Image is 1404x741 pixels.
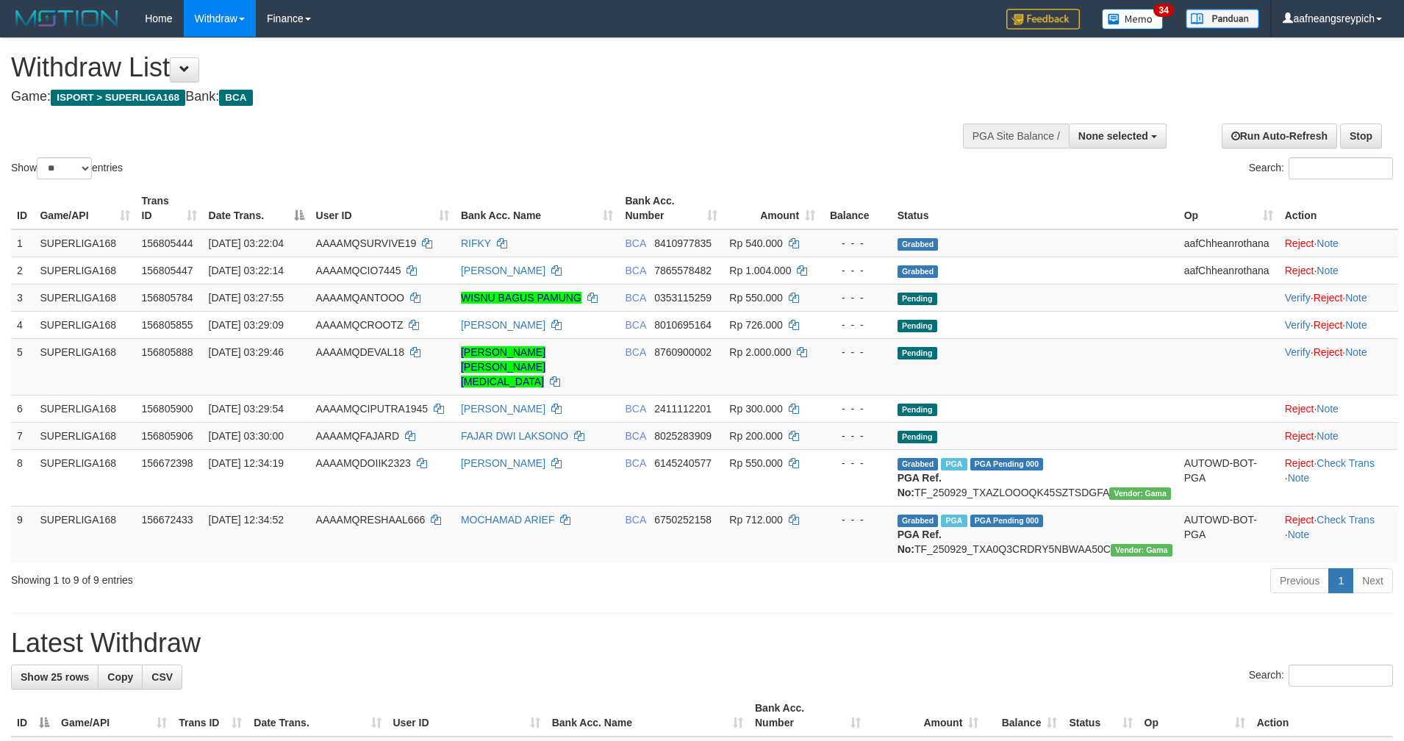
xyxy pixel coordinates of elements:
a: Note [1317,430,1339,442]
span: Copy [107,671,133,683]
span: AAAAMQANTOOO [316,292,404,304]
th: ID [11,187,34,229]
td: SUPERLIGA168 [34,311,135,338]
b: PGA Ref. No: [898,529,942,555]
span: BCA [625,430,645,442]
span: AAAAMQRESHAAL666 [316,514,426,526]
td: 5 [11,338,34,395]
div: - - - [827,512,886,527]
span: Vendor URL: https://trx31.1velocity.biz [1109,487,1171,500]
a: Reject [1285,457,1314,469]
a: Reject [1314,319,1343,331]
h4: Game: Bank: [11,90,921,104]
span: [DATE] 12:34:19 [209,457,284,469]
th: Op: activate to sort column ascending [1178,187,1279,229]
td: aafChheanrothana [1178,257,1279,284]
a: CSV [142,665,182,690]
label: Search: [1249,665,1393,687]
a: [PERSON_NAME] [PERSON_NAME][MEDICAL_DATA] [461,346,545,387]
span: AAAAMQDOIIK2323 [316,457,411,469]
a: [PERSON_NAME] [461,457,545,469]
span: [DATE] 03:29:54 [209,403,284,415]
a: Reject [1285,265,1314,276]
a: RIFKY [461,237,491,249]
a: Reject [1314,292,1343,304]
a: Verify [1285,346,1311,358]
span: Pending [898,320,937,332]
td: AUTOWD-BOT-PGA [1178,506,1279,562]
span: Show 25 rows [21,671,89,683]
td: 7 [11,422,34,449]
span: [DATE] 03:29:46 [209,346,284,358]
a: Note [1288,472,1310,484]
span: ISPORT > SUPERLIGA168 [51,90,185,106]
a: Copy [98,665,143,690]
td: SUPERLIGA168 [34,449,135,506]
span: AAAAMQFAJARD [316,430,400,442]
td: 1 [11,229,34,257]
a: WISNU BAGUS PAMUNG [461,292,581,304]
span: BCA [625,514,645,526]
div: - - - [827,236,886,251]
img: panduan.png [1186,9,1259,29]
span: [DATE] 12:34:52 [209,514,284,526]
span: BCA [625,403,645,415]
img: Button%20Memo.svg [1102,9,1164,29]
div: - - - [827,456,886,470]
th: Bank Acc. Name: activate to sort column ascending [455,187,620,229]
a: Note [1317,237,1339,249]
span: BCA [219,90,252,106]
div: - - - [827,290,886,305]
th: Bank Acc. Number: activate to sort column ascending [749,695,867,737]
span: Rp 550.000 [729,457,782,469]
button: None selected [1069,124,1167,148]
a: Note [1317,265,1339,276]
th: Op: activate to sort column ascending [1139,695,1251,737]
span: 156805906 [142,430,193,442]
span: [DATE] 03:29:09 [209,319,284,331]
a: Reject [1285,403,1314,415]
a: Note [1317,403,1339,415]
span: Copy 8010695164 to clipboard [654,319,712,331]
span: None selected [1078,130,1148,142]
td: · · [1279,338,1398,395]
th: Date Trans.: activate to sort column ascending [248,695,387,737]
span: AAAAMQSURVIVE19 [316,237,417,249]
td: SUPERLIGA168 [34,395,135,422]
label: Show entries [11,157,123,179]
a: Note [1288,529,1310,540]
span: Rp 726.000 [729,319,782,331]
th: Game/API: activate to sort column ascending [55,695,173,737]
th: Bank Acc. Name: activate to sort column ascending [546,695,749,737]
span: BCA [625,292,645,304]
a: 1 [1328,568,1353,593]
span: Copy 0353115259 to clipboard [654,292,712,304]
span: Copy 7865578482 to clipboard [654,265,712,276]
th: User ID: activate to sort column ascending [387,695,546,737]
a: Verify [1285,292,1311,304]
a: Check Trans [1317,514,1375,526]
td: SUPERLIGA168 [34,284,135,311]
td: SUPERLIGA168 [34,422,135,449]
img: Feedback.jpg [1006,9,1080,29]
span: Pending [898,404,937,416]
select: Showentries [37,157,92,179]
span: Copy 8410977835 to clipboard [654,237,712,249]
td: · · [1279,311,1398,338]
td: SUPERLIGA168 [34,506,135,562]
span: Grabbed [898,265,939,278]
td: 4 [11,311,34,338]
span: Marked by aafsoycanthlai [941,458,967,470]
th: Bank Acc. Number: activate to sort column ascending [619,187,723,229]
td: 6 [11,395,34,422]
a: Stop [1340,124,1382,148]
td: aafChheanrothana [1178,229,1279,257]
span: PGA Pending [970,458,1044,470]
span: 156805444 [142,237,193,249]
span: 156805447 [142,265,193,276]
td: SUPERLIGA168 [34,257,135,284]
span: Rp 712.000 [729,514,782,526]
span: CSV [151,671,173,683]
input: Search: [1289,665,1393,687]
span: Pending [898,293,937,305]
